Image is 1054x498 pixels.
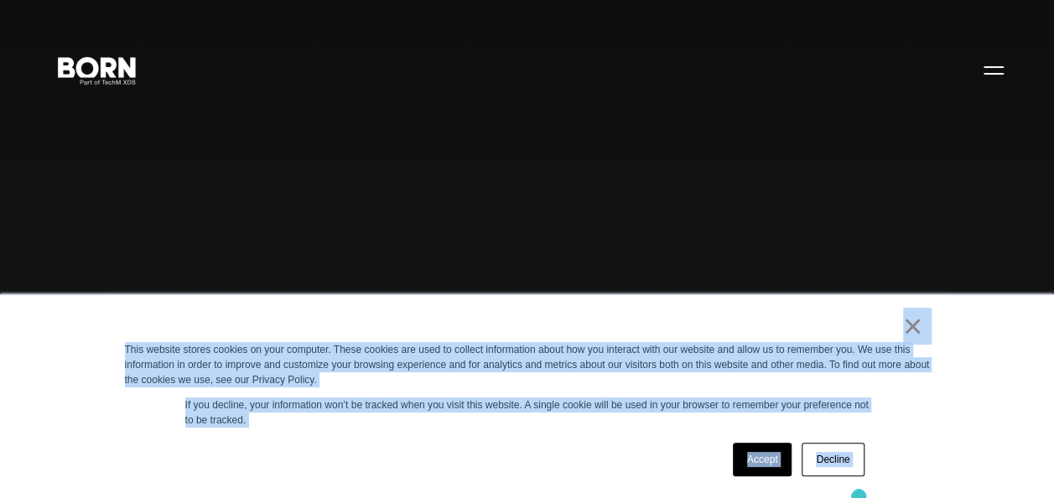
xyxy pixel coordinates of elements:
button: Open [974,52,1014,87]
a: Accept [733,443,792,476]
a: × [903,319,923,334]
p: If you decline, your information won’t be tracked when you visit this website. A single cookie wi... [185,397,870,428]
a: Decline [802,443,864,476]
div: This website stores cookies on your computer. These cookies are used to collect information about... [125,342,930,387]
